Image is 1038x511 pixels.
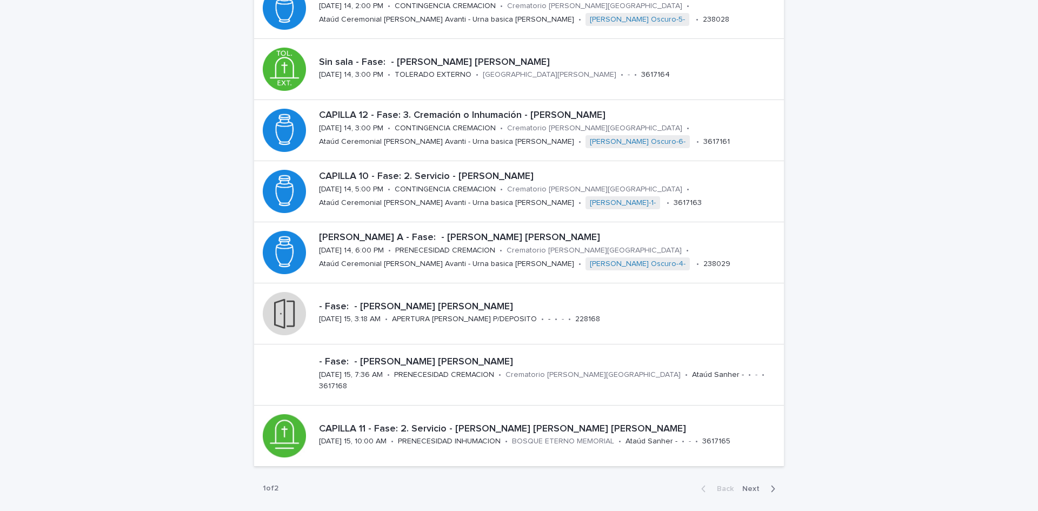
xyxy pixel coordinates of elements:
[395,2,496,11] p: CONTINGENCIA CREMACION
[387,370,390,380] p: •
[395,246,495,255] p: PRENECESIDAD CREMACION
[703,137,730,147] p: 3617161
[742,485,766,493] span: Next
[319,198,574,208] p: Ataúd Ceremonial [PERSON_NAME] Avanti - Urna basica [PERSON_NAME]
[590,198,656,208] a: [PERSON_NAME]-1-
[695,437,698,446] p: •
[578,137,581,147] p: •
[254,475,287,502] p: 1 of 2
[590,15,685,24] a: [PERSON_NAME] Oscuro-5-
[394,370,494,380] p: PRENECESIDAD CREMACION
[395,124,496,133] p: CONTINGENCIA CREMACION
[319,185,383,194] p: [DATE] 14, 5:00 PM
[500,246,502,255] p: •
[512,437,614,446] p: BOSQUE ETERNO MEMORIAL
[562,315,564,324] p: -
[575,315,600,324] p: 228168
[388,2,390,11] p: •
[710,485,734,493] span: Back
[398,437,501,446] p: PRENECESIDAD INHUMACION
[685,370,688,380] p: •
[628,70,630,79] p: -
[578,15,581,24] p: •
[500,2,503,11] p: •
[254,100,784,161] a: CAPILLA 12 - Fase: 3. Cremación o Inhumación - [PERSON_NAME][DATE] 14, 3:00 PM•CONTINGENCIA CREMA...
[505,437,508,446] p: •
[578,260,581,269] p: •
[254,39,784,100] a: Sin sala - Fase: - [PERSON_NAME] [PERSON_NAME][DATE] 14, 3:00 PM•TOLERADO EXTERNO•[GEOGRAPHIC_DAT...
[500,185,503,194] p: •
[319,70,383,79] p: [DATE] 14, 3:00 PM
[590,260,686,269] a: [PERSON_NAME] Oscuro-4-
[696,260,699,269] p: •
[687,2,689,11] p: •
[319,370,383,380] p: [DATE] 15, 7:36 AM
[696,15,698,24] p: •
[621,70,623,79] p: •
[319,171,780,183] p: CAPILLA 10 - Fase: 2. Servicio - [PERSON_NAME]
[254,222,784,283] a: [PERSON_NAME] A - Fase: - [PERSON_NAME] [PERSON_NAME][DATE] 14, 6:00 PM•PRENECESIDAD CREMACION•Cr...
[498,370,501,380] p: •
[703,260,730,269] p: 238029
[395,185,496,194] p: CONTINGENCIA CREMACION
[667,198,669,208] p: •
[319,232,780,244] p: [PERSON_NAME] A - Fase: - [PERSON_NAME] [PERSON_NAME]
[634,70,637,79] p: •
[319,15,574,24] p: Ataúd Ceremonial [PERSON_NAME] Avanti - Urna basica [PERSON_NAME]
[395,70,471,79] p: TOLERADO EXTERNO
[748,370,751,380] p: •
[548,315,550,324] p: -
[674,198,702,208] p: 3617163
[319,57,780,69] p: Sin sala - Fase: - [PERSON_NAME] [PERSON_NAME]
[578,198,581,208] p: •
[319,301,780,313] p: - Fase: - [PERSON_NAME] [PERSON_NAME]
[702,437,730,446] p: 3617165
[319,110,780,122] p: CAPILLA 12 - Fase: 3. Cremación o Inhumación - [PERSON_NAME]
[696,137,699,147] p: •
[555,315,557,324] p: •
[319,260,574,269] p: Ataúd Ceremonial [PERSON_NAME] Avanti - Urna basica [PERSON_NAME]
[703,15,729,24] p: 238028
[319,2,383,11] p: [DATE] 14, 2:00 PM
[391,437,394,446] p: •
[505,370,681,380] p: Crematorio [PERSON_NAME][GEOGRAPHIC_DATA]
[641,70,670,79] p: 3617164
[254,283,784,344] a: - Fase: - [PERSON_NAME] [PERSON_NAME][DATE] 15, 3:18 AM•APERTURA [PERSON_NAME] P/DEPOSITO•-•-•228168
[388,124,390,133] p: •
[319,382,347,391] p: 3617168
[590,137,686,147] a: [PERSON_NAME] Oscuro-6-
[254,344,784,406] a: - Fase: - [PERSON_NAME] [PERSON_NAME][DATE] 15, 7:36 AM•PRENECESIDAD CREMACION•Crematorio [PERSON...
[388,70,390,79] p: •
[388,185,390,194] p: •
[392,315,537,324] p: APERTURA [PERSON_NAME] P/DEPOSITO
[500,124,503,133] p: •
[507,246,682,255] p: Crematorio [PERSON_NAME][GEOGRAPHIC_DATA]
[476,70,478,79] p: •
[693,484,738,494] button: Back
[568,315,571,324] p: •
[319,423,780,435] p: CAPILLA 11 - Fase: 2. Servicio - [PERSON_NAME] [PERSON_NAME] [PERSON_NAME]
[319,437,387,446] p: [DATE] 15, 10:00 AM
[692,370,744,380] p: Ataúd Sanher -
[507,124,682,133] p: Crematorio [PERSON_NAME][GEOGRAPHIC_DATA]
[319,315,381,324] p: [DATE] 15, 3:18 AM
[618,437,621,446] p: •
[319,124,383,133] p: [DATE] 14, 3:00 PM
[541,315,544,324] p: •
[738,484,784,494] button: Next
[682,437,684,446] p: •
[755,370,757,380] p: -
[762,370,764,380] p: •
[254,161,784,222] a: CAPILLA 10 - Fase: 2. Servicio - [PERSON_NAME][DATE] 14, 5:00 PM•CONTINGENCIA CREMACION•Crematori...
[483,70,616,79] p: [GEOGRAPHIC_DATA][PERSON_NAME]
[686,246,689,255] p: •
[254,406,784,467] a: CAPILLA 11 - Fase: 2. Servicio - [PERSON_NAME] [PERSON_NAME] [PERSON_NAME][DATE] 15, 10:00 AM•PRE...
[507,185,682,194] p: Crematorio [PERSON_NAME][GEOGRAPHIC_DATA]
[319,356,780,368] p: - Fase: - [PERSON_NAME] [PERSON_NAME]
[687,124,689,133] p: •
[507,2,682,11] p: Crematorio [PERSON_NAME][GEOGRAPHIC_DATA]
[385,315,388,324] p: •
[388,246,391,255] p: •
[689,437,691,446] p: -
[687,185,689,194] p: •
